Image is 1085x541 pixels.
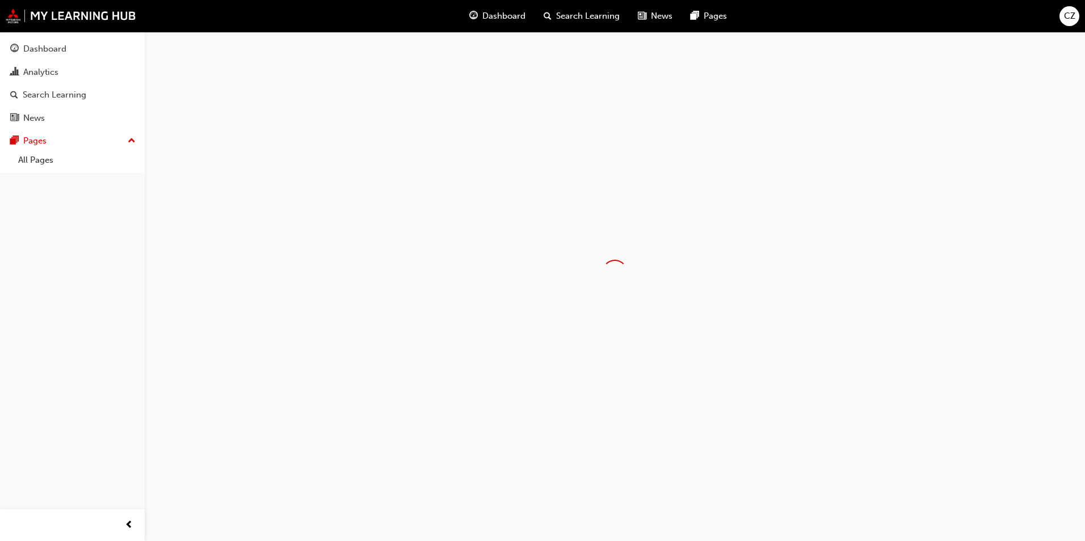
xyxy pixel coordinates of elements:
a: guage-iconDashboard [460,5,535,28]
span: News [651,10,672,23]
button: CZ [1059,6,1079,26]
button: Pages [5,130,140,151]
a: pages-iconPages [682,5,736,28]
a: search-iconSearch Learning [535,5,629,28]
div: Dashboard [23,43,66,56]
span: news-icon [638,9,646,23]
span: pages-icon [691,9,699,23]
span: chart-icon [10,67,19,78]
span: Dashboard [482,10,525,23]
a: All Pages [14,151,140,169]
img: mmal [6,9,136,23]
span: news-icon [10,113,19,124]
button: DashboardAnalyticsSearch LearningNews [5,36,140,130]
span: pages-icon [10,136,19,146]
a: Search Learning [5,84,140,105]
span: prev-icon [125,518,133,532]
span: search-icon [10,90,18,100]
span: up-icon [128,134,136,149]
div: Pages [23,134,47,147]
span: CZ [1064,10,1075,23]
div: Analytics [23,66,58,79]
span: search-icon [544,9,552,23]
span: Pages [704,10,727,23]
a: Analytics [5,62,140,83]
a: news-iconNews [629,5,682,28]
a: News [5,108,140,129]
span: guage-icon [10,44,19,54]
span: guage-icon [469,9,478,23]
div: Search Learning [23,88,86,102]
span: Search Learning [556,10,620,23]
div: News [23,112,45,125]
a: Dashboard [5,39,140,60]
